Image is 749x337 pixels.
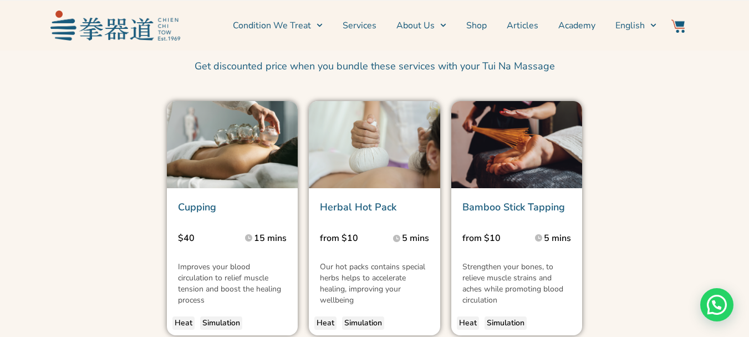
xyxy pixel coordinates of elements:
nav: Menu [186,12,657,39]
span: Heat [459,318,477,329]
p: from $10 [462,232,517,245]
a: Heat [172,316,195,330]
a: Cupping [178,200,216,214]
span: Heat [317,318,334,329]
p: 5 mins [544,232,571,245]
p: Strengthen your bones, to relieve muscle strains and aches while promoting blood circulation [462,261,572,306]
p: $40 [178,232,233,245]
p: Get discounted price when you bundle these services with your Tui Na Massage [56,58,694,74]
a: Simulation [485,316,527,330]
a: Shop [466,12,487,39]
img: Time Grey [393,235,400,242]
span: Simulation [344,318,382,329]
a: English [615,12,656,39]
span: Heat [175,318,192,329]
a: About Us [396,12,446,39]
img: Time Grey [535,234,542,242]
p: from $10 [320,232,375,245]
p: 5 mins [402,232,429,245]
a: Bamboo Stick Tapping [462,200,565,214]
a: Heat [314,316,337,330]
a: Services [343,12,376,39]
p: Our hot packs contains special herbs helps to accelerate healing, improving your wellbeing [320,261,429,306]
a: Articles [507,12,538,39]
img: Time Grey [245,234,252,242]
a: Herbal Hot Pack [320,200,396,214]
img: Website Icon-03 [671,19,685,33]
a: Simulation [200,316,242,330]
span: Simulation [202,318,240,329]
span: Simulation [487,318,524,329]
span: English [615,19,645,32]
a: Condition We Treat [233,12,323,39]
p: Improves your blood circulation to relief muscle tension and boost the healing process [178,261,287,306]
a: Simulation [342,316,384,330]
a: Heat [457,316,479,330]
a: Academy [558,12,595,39]
p: 15 mins [254,232,287,245]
